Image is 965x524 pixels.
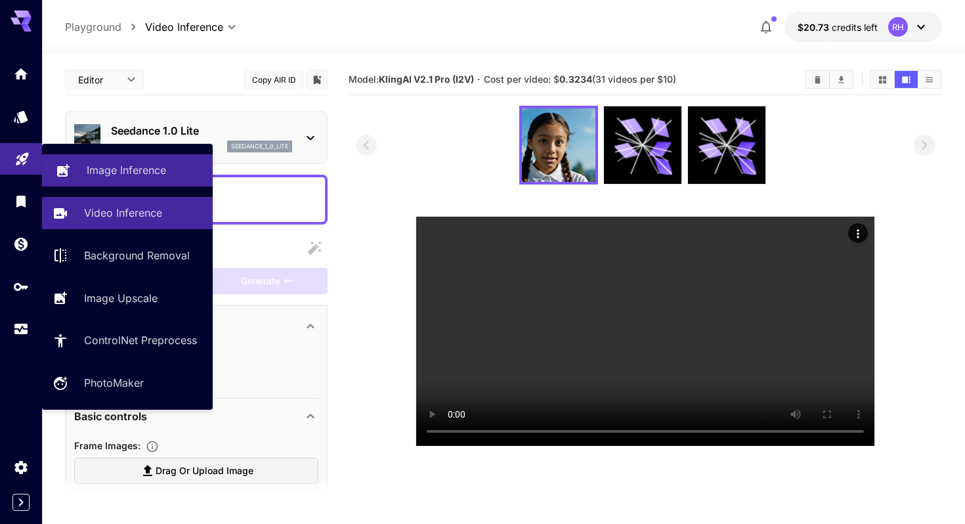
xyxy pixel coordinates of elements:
button: Upload frame images. [140,440,164,453]
p: ControlNet Preprocess [84,332,197,348]
button: Download All [830,71,853,88]
span: Video Inference [145,19,223,35]
button: Add to library [311,72,323,87]
button: Show videos in list view [918,71,941,88]
p: Basic controls [74,408,147,424]
a: Background Removal [42,240,213,272]
p: seedance_1_0_lite [231,142,288,151]
div: Library [13,193,29,209]
div: Models [13,104,29,121]
b: KlingAI V2.1 Pro (I2V) [379,74,474,85]
p: · [477,72,481,87]
span: Frame Images : [74,440,140,451]
p: Image Inference [87,162,166,178]
div: Wallet [13,236,29,252]
span: Cost per video: $ (31 videos per $10) [484,74,676,85]
span: Editor [78,73,119,87]
span: Model: [349,74,474,85]
div: API Keys [13,278,29,295]
div: $20.7318 [798,20,878,34]
a: PhotoMaker [42,367,213,399]
div: Clear videosDownload All [805,70,854,89]
div: Settings [13,459,29,475]
a: ControlNet Preprocess [42,324,213,357]
span: $20.73 [798,22,832,33]
nav: breadcrumb [65,19,145,35]
p: Background Removal [84,248,190,263]
span: credits left [832,22,878,33]
button: $20.7318 [784,12,942,42]
button: Clear videos [806,71,829,88]
div: Home [13,66,29,82]
a: Image Inference [42,154,213,186]
button: Copy AIR ID [244,70,303,89]
div: Actions [848,223,868,243]
div: RH [888,17,908,37]
div: Usage [13,321,29,338]
p: Video Inference [84,205,162,221]
span: Drag or upload image [156,463,253,479]
p: PhotoMaker [84,375,144,391]
button: Expand sidebar [12,494,30,511]
div: Show videos in grid viewShow videos in video viewShow videos in list view [870,70,942,89]
img: xTLWPAAAAAZJREFUAwBAf5M7mbwswwAAAABJRU5ErkJggg== [522,108,595,182]
b: 0.3234 [559,74,592,85]
a: Video Inference [42,197,213,229]
p: Seedance 1.0 Lite [111,123,292,139]
p: Playground [65,19,121,35]
a: Image Upscale [42,282,213,314]
button: Show videos in video view [895,71,918,88]
button: Show videos in grid view [871,71,894,88]
div: Playground [14,146,30,163]
p: Image Upscale [84,290,158,306]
